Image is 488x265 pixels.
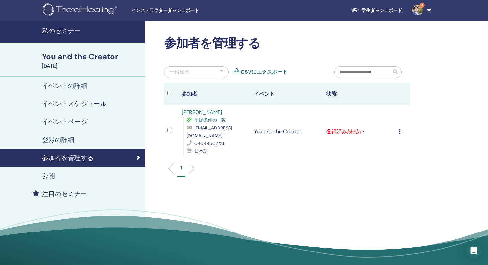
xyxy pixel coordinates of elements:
[412,5,423,15] img: default.jpg
[466,243,482,259] div: Open Intercom Messenger
[194,140,224,146] span: 09044507731
[251,83,323,105] th: イベント
[178,83,251,105] th: 参加者
[351,7,359,13] img: graduation-cap-white.svg
[42,172,55,180] h4: 公開
[241,68,288,76] a: CSVにエクスポート
[42,118,87,126] h4: イベントページ
[42,62,141,70] div: [DATE]
[187,125,232,138] span: [EMAIL_ADDRESS][DOMAIN_NAME]
[42,27,141,35] h4: 私のセミナー
[42,51,141,62] div: You and the Creator
[42,136,74,144] h4: 登録の詳細
[42,154,94,162] h4: 参加者を管理する
[420,3,425,8] span: 4
[131,7,228,14] span: インストラクターダッシュボード
[42,190,87,198] h4: 注目のセミナー
[169,68,190,76] div: 一括操作
[194,148,208,154] span: 日本語
[38,51,145,70] a: You and the Creator[DATE]
[43,3,120,18] img: logo.png
[251,105,323,158] td: You and the Creator
[182,109,222,116] a: [PERSON_NAME]
[346,5,407,16] a: 学生ダッシュボード
[42,100,107,108] h4: イベントスケジュール
[42,82,87,90] h4: イベントの詳細
[323,83,395,105] th: 状態
[180,165,182,171] p: 1
[164,36,410,51] h2: 参加者を管理する
[194,117,226,123] span: 前提条件の一致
